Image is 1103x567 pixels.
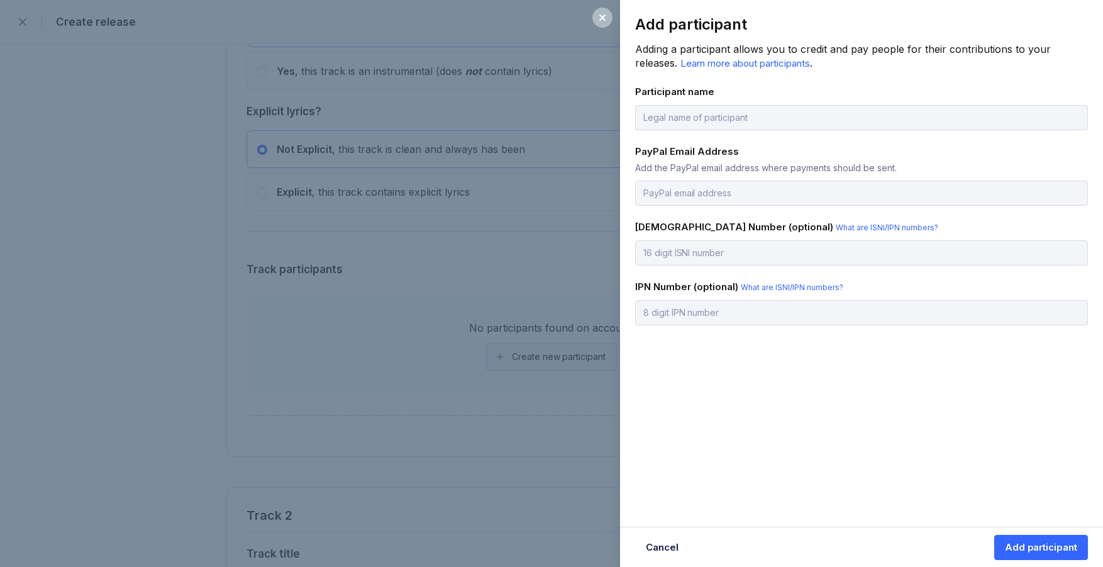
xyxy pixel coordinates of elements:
div: Add the PayPal email address where payments should be sent. [635,162,1088,173]
div: Participant name [635,86,1088,98]
span: What are ISNI/IPN numbers? [741,283,843,292]
div: Cancel [646,541,679,554]
button: Cancel [635,535,689,560]
input: 16 digit ISNI number [635,240,1088,266]
div: Add participant [635,15,1088,33]
div: Add participant [1005,541,1077,554]
input: 8 digit IPN number [635,300,1088,325]
span: Learn more about participants [680,57,810,69]
div: PayPal Email Address [635,145,1088,157]
input: Legal name of participant [635,105,1088,130]
div: [DEMOGRAPHIC_DATA] Number (optional) [635,221,1088,233]
div: Adding a participant allows you to credit and pay people for their contributions to your releases. . [635,42,1088,70]
input: PayPal email address [635,181,1088,206]
div: IPN Number (optional) [635,281,1088,293]
button: Add participant [994,535,1088,560]
span: What are ISNI/IPN numbers? [836,223,938,232]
